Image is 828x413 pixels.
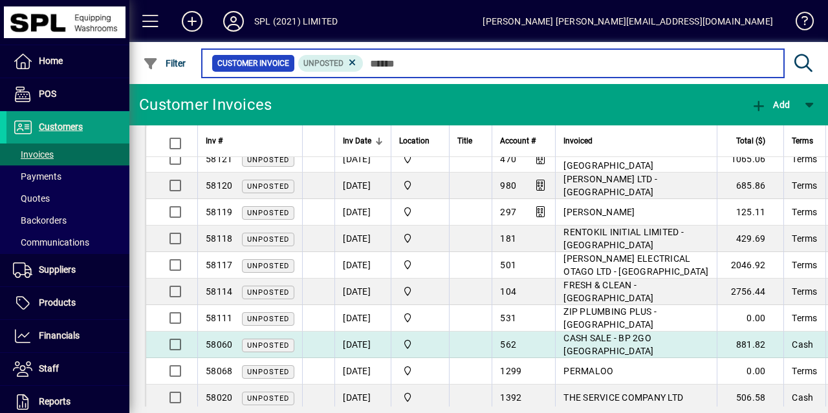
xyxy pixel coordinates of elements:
span: SPL (2021) Limited [399,337,441,352]
td: [DATE] [334,385,391,410]
div: Title [457,134,484,148]
a: Payments [6,165,129,187]
span: Terms [792,313,817,323]
span: 58020 [206,392,232,403]
span: Unposted [247,394,289,403]
span: ZIP PLUMBING PLUS - [GEOGRAPHIC_DATA] [563,306,657,330]
span: Add [751,100,790,110]
span: Terms [792,154,817,164]
div: Inv # [206,134,294,148]
span: CASH SALE - BP 2GO [GEOGRAPHIC_DATA] [563,333,653,356]
button: Filter [140,52,190,75]
td: [DATE] [334,146,391,173]
a: Financials [6,320,129,352]
span: 470 [500,154,516,164]
span: 531 [500,313,516,323]
span: Communications [13,237,89,248]
span: Unposted [247,288,289,297]
td: 881.82 [717,332,783,358]
a: Home [6,45,129,78]
td: 1065.06 [717,146,783,173]
td: [DATE] [334,358,391,385]
span: Staff [39,363,59,374]
td: [DATE] [334,279,391,305]
span: 297 [500,207,516,217]
span: Backorders [13,215,67,226]
span: Terms [792,180,817,191]
span: Home [39,56,63,66]
td: 125.11 [717,199,783,226]
span: Cash [792,392,813,403]
span: 58114 [206,286,232,297]
span: Unposted [247,315,289,323]
span: Products [39,297,76,308]
a: Quotes [6,187,129,209]
span: [PERSON_NAME] ELECTRICAL OTAGO LTD - [GEOGRAPHIC_DATA] [563,253,708,277]
td: [DATE] [334,332,391,358]
div: Customer Invoices [139,94,272,115]
div: Total ($) [725,134,777,148]
a: Knowledge Base [786,3,812,45]
td: 0.00 [717,358,783,385]
span: SPL (2021) Limited [399,311,441,325]
span: SPL (2021) Limited [399,258,441,272]
button: Add [171,10,213,33]
a: Invoices [6,143,129,165]
span: Terms [792,366,817,376]
div: Account # [500,134,547,148]
a: Products [6,287,129,319]
span: Unposted [247,235,289,244]
span: THE SERVICE COMPANY LTD [563,392,683,403]
span: 58121 [206,154,232,164]
span: Suppliers [39,264,76,275]
a: Backorders [6,209,129,231]
span: SPL (2021) Limited [399,364,441,378]
span: 58117 [206,260,232,270]
span: Inv # [206,134,223,148]
span: 1392 [500,392,521,403]
span: Reports [39,396,71,407]
span: Terms [792,207,817,217]
td: [DATE] [334,252,391,279]
td: [DATE] [334,226,391,252]
span: 562 [500,339,516,350]
span: 58119 [206,207,232,217]
span: Invoiced [563,134,593,148]
span: SPL (2021) Limited [399,390,441,405]
div: Inv Date [343,134,383,148]
button: Add [748,93,793,116]
span: FRESH & CLEAN - [GEOGRAPHIC_DATA] [563,280,653,303]
span: Financials [39,330,80,341]
span: Unposted [247,182,289,191]
span: Filter [143,58,186,69]
span: 1299 [500,366,521,376]
span: Unposted [247,341,289,350]
span: SPL (2021) Limited [399,284,441,299]
div: [PERSON_NAME] [PERSON_NAME][EMAIL_ADDRESS][DOMAIN_NAME] [483,11,773,32]
span: 104 [500,286,516,297]
span: SPL (2021) Limited [399,152,441,166]
span: 58060 [206,339,232,350]
span: POS [39,89,56,99]
td: 2046.92 [717,252,783,279]
div: SPL (2021) LIMITED [254,11,338,32]
span: Terms [792,134,813,148]
span: SPL (2021) Limited [399,205,441,219]
span: 501 [500,260,516,270]
div: Location [399,134,441,148]
td: 0.00 [717,305,783,332]
td: [DATE] [334,199,391,226]
td: [DATE] [334,305,391,332]
a: Staff [6,353,129,385]
span: Cash [792,339,813,350]
span: Unposted [247,368,289,376]
mat-chip: Customer Invoice Status: Unposted [298,55,364,72]
span: Unposted [247,209,289,217]
span: Unposted [303,59,343,68]
td: [DATE] [334,173,391,199]
span: Customers [39,122,83,132]
span: 58111 [206,313,232,323]
span: RENTOKIL INITIAL LIMITED - [GEOGRAPHIC_DATA] [563,227,684,250]
span: Quotes [13,193,50,204]
span: Payments [13,171,61,182]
